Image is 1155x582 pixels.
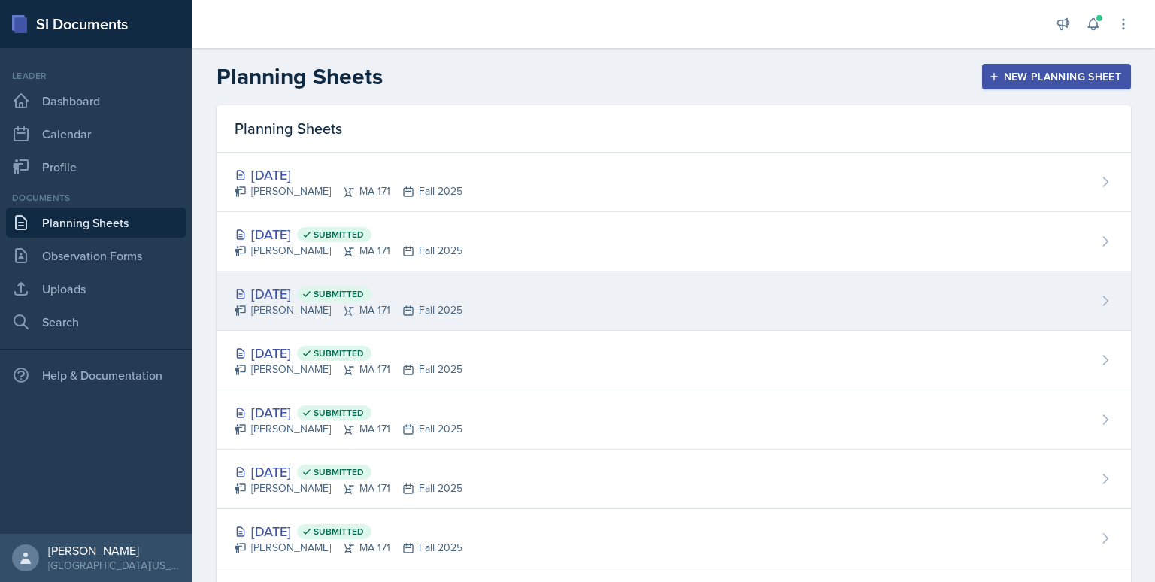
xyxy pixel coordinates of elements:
div: Leader [6,69,186,83]
div: [PERSON_NAME] MA 171 Fall 2025 [235,183,462,199]
div: [DATE] [235,462,462,482]
div: Planning Sheets [217,105,1131,153]
div: Help & Documentation [6,360,186,390]
span: Submitted [314,229,364,241]
div: [GEOGRAPHIC_DATA][US_STATE] in [GEOGRAPHIC_DATA] [48,558,180,573]
button: New Planning Sheet [982,64,1131,89]
a: [DATE] [PERSON_NAME]MA 171Fall 2025 [217,153,1131,212]
a: Profile [6,152,186,182]
a: Uploads [6,274,186,304]
span: Submitted [314,347,364,359]
a: [DATE] Submitted [PERSON_NAME]MA 171Fall 2025 [217,390,1131,450]
a: [DATE] Submitted [PERSON_NAME]MA 171Fall 2025 [217,271,1131,331]
div: [PERSON_NAME] [48,543,180,558]
span: Submitted [314,288,364,300]
span: Submitted [314,407,364,419]
div: [DATE] [235,224,462,244]
div: [PERSON_NAME] MA 171 Fall 2025 [235,362,462,377]
a: Observation Forms [6,241,186,271]
div: [DATE] [235,402,462,423]
div: [PERSON_NAME] MA 171 Fall 2025 [235,421,462,437]
div: [DATE] [235,165,462,185]
div: Documents [6,191,186,205]
a: Planning Sheets [6,208,186,238]
div: [DATE] [235,343,462,363]
a: [DATE] Submitted [PERSON_NAME]MA 171Fall 2025 [217,331,1131,390]
div: [PERSON_NAME] MA 171 Fall 2025 [235,480,462,496]
span: Submitted [314,466,364,478]
div: [PERSON_NAME] MA 171 Fall 2025 [235,302,462,318]
h2: Planning Sheets [217,63,383,90]
span: Submitted [314,526,364,538]
div: [PERSON_NAME] MA 171 Fall 2025 [235,540,462,556]
div: [DATE] [235,283,462,304]
a: [DATE] Submitted [PERSON_NAME]MA 171Fall 2025 [217,450,1131,509]
a: [DATE] Submitted [PERSON_NAME]MA 171Fall 2025 [217,509,1131,568]
div: [DATE] [235,521,462,541]
div: New Planning Sheet [992,71,1121,83]
a: Calendar [6,119,186,149]
div: [PERSON_NAME] MA 171 Fall 2025 [235,243,462,259]
a: Dashboard [6,86,186,116]
a: [DATE] Submitted [PERSON_NAME]MA 171Fall 2025 [217,212,1131,271]
a: Search [6,307,186,337]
